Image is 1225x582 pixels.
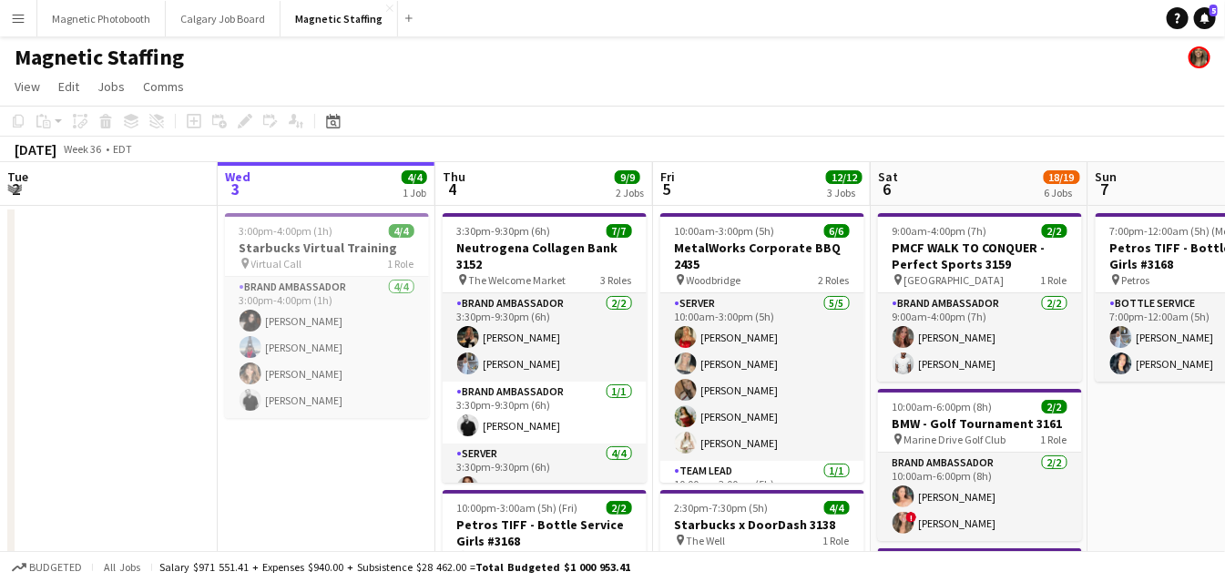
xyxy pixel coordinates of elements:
div: 3 Jobs [827,186,862,199]
span: Marine Drive Golf Club [904,433,1006,446]
span: 7 [1093,179,1118,199]
h3: Neutrogena Collagen Bank 3152 [443,240,647,272]
div: 6 Jobs [1045,186,1079,199]
a: Jobs [90,75,132,98]
a: Edit [51,75,87,98]
app-user-avatar: Bianca Fantauzzi [1189,46,1210,68]
h1: Magnetic Staffing [15,44,184,71]
span: 3 Roles [601,273,632,287]
span: Sat [878,168,898,185]
span: Edit [58,78,79,95]
span: 12/12 [826,170,863,184]
span: 2 Roles [819,273,850,287]
div: 1 Job [403,186,426,199]
span: 3 [222,179,250,199]
app-card-role: Brand Ambassador2/23:30pm-9:30pm (6h)[PERSON_NAME][PERSON_NAME] [443,293,647,382]
span: 5 [658,179,675,199]
a: View [7,75,47,98]
div: Salary $971 551.41 + Expenses $940.00 + Subsistence $28 462.00 = [159,560,630,574]
span: Week 36 [60,142,106,156]
span: 6/6 [824,224,850,238]
span: Petros [469,550,497,564]
a: Comms [136,75,191,98]
span: 10:00am-6:00pm (8h) [893,400,993,414]
span: [GEOGRAPHIC_DATA] [904,273,1005,287]
span: 5 [1210,5,1218,16]
span: View [15,78,40,95]
app-card-role: Team Lead1/110:00am-3:00pm (5h) [660,461,864,523]
span: 4 [440,179,465,199]
app-job-card: 10:00am-3:00pm (5h)6/6MetalWorks Corporate BBQ 2435 Woodbridge2 RolesServer5/510:00am-3:00pm (5h)... [660,213,864,483]
div: 2 Jobs [616,186,644,199]
span: Sun [1096,168,1118,185]
app-card-role: Server5/510:00am-3:00pm (5h)[PERSON_NAME][PERSON_NAME][PERSON_NAME][PERSON_NAME][PERSON_NAME] [660,293,864,461]
span: Tue [7,168,28,185]
span: 1 Role [1041,433,1067,446]
span: 3:30pm-9:30pm (6h) [457,224,551,238]
span: All jobs [100,560,144,574]
span: 1 Role [388,257,414,271]
app-job-card: 10:00am-6:00pm (8h)2/2BMW - Golf Tournament 3161 Marine Drive Golf Club1 RoleBrand Ambassador2/21... [878,389,1082,541]
span: 9/9 [615,170,640,184]
button: Calgary Job Board [166,1,281,36]
div: [DATE] [15,140,56,158]
span: Fri [660,168,675,185]
span: 2/2 [607,501,632,515]
span: 1 Role [606,550,632,564]
span: The Well [687,534,726,547]
app-job-card: 3:30pm-9:30pm (6h)7/7Neutrogena Collagen Bank 3152 The Welcome Market3 RolesBrand Ambassador2/23:... [443,213,647,483]
app-card-role: Brand Ambassador2/29:00am-4:00pm (7h)[PERSON_NAME][PERSON_NAME] [878,293,1082,382]
button: Magnetic Photobooth [37,1,166,36]
app-job-card: 9:00am-4:00pm (7h)2/2PMCF WALK TO CONQUER - Perfect Sports 3159 [GEOGRAPHIC_DATA]1 RoleBrand Amba... [878,213,1082,382]
app-card-role: Brand Ambassador2/210:00am-6:00pm (8h)[PERSON_NAME]![PERSON_NAME] [878,453,1082,541]
app-card-role: Brand Ambassador4/43:00pm-4:00pm (1h)[PERSON_NAME][PERSON_NAME][PERSON_NAME][PERSON_NAME] [225,277,429,418]
span: 1 Role [1041,273,1067,287]
span: 7/7 [607,224,632,238]
div: EDT [113,142,132,156]
span: 3:00pm-4:00pm (1h) [240,224,333,238]
span: 6 [875,179,898,199]
span: 9:00am-4:00pm (7h) [893,224,987,238]
span: 4/4 [402,170,427,184]
app-card-role: Brand Ambassador1/13:30pm-9:30pm (6h)[PERSON_NAME] [443,382,647,444]
h3: Starbucks x DoorDash 3138 [660,516,864,533]
app-job-card: 3:00pm-4:00pm (1h)4/4Starbucks Virtual Training Virtual Call1 RoleBrand Ambassador4/43:00pm-4:00p... [225,213,429,418]
h3: BMW - Golf Tournament 3161 [878,415,1082,432]
h3: MetalWorks Corporate BBQ 2435 [660,240,864,272]
button: Budgeted [9,557,85,577]
span: Total Budgeted $1 000 953.41 [475,560,630,574]
span: Wed [225,168,250,185]
span: 4/4 [824,501,850,515]
span: Comms [143,78,184,95]
span: 1 Role [823,534,850,547]
span: Thu [443,168,465,185]
h3: Petros TIFF - Bottle Service Girls #3168 [443,516,647,549]
span: Petros [1122,273,1150,287]
span: 2:30pm-7:30pm (5h) [675,501,769,515]
span: 2 [5,179,28,199]
span: The Welcome Market [469,273,567,287]
h3: Starbucks Virtual Training [225,240,429,256]
a: 5 [1194,7,1216,29]
span: ! [906,512,917,523]
span: Virtual Call [251,257,302,271]
span: 10:00am-3:00pm (5h) [675,224,775,238]
span: 10:00pm-3:00am (5h) (Fri) [457,501,578,515]
span: Woodbridge [687,273,741,287]
h3: PMCF WALK TO CONQUER - Perfect Sports 3159 [878,240,1082,272]
span: 2/2 [1042,400,1067,414]
span: 2/2 [1042,224,1067,238]
span: Jobs [97,78,125,95]
span: 4/4 [389,224,414,238]
span: Budgeted [29,561,82,574]
button: Magnetic Staffing [281,1,398,36]
span: 18/19 [1044,170,1080,184]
